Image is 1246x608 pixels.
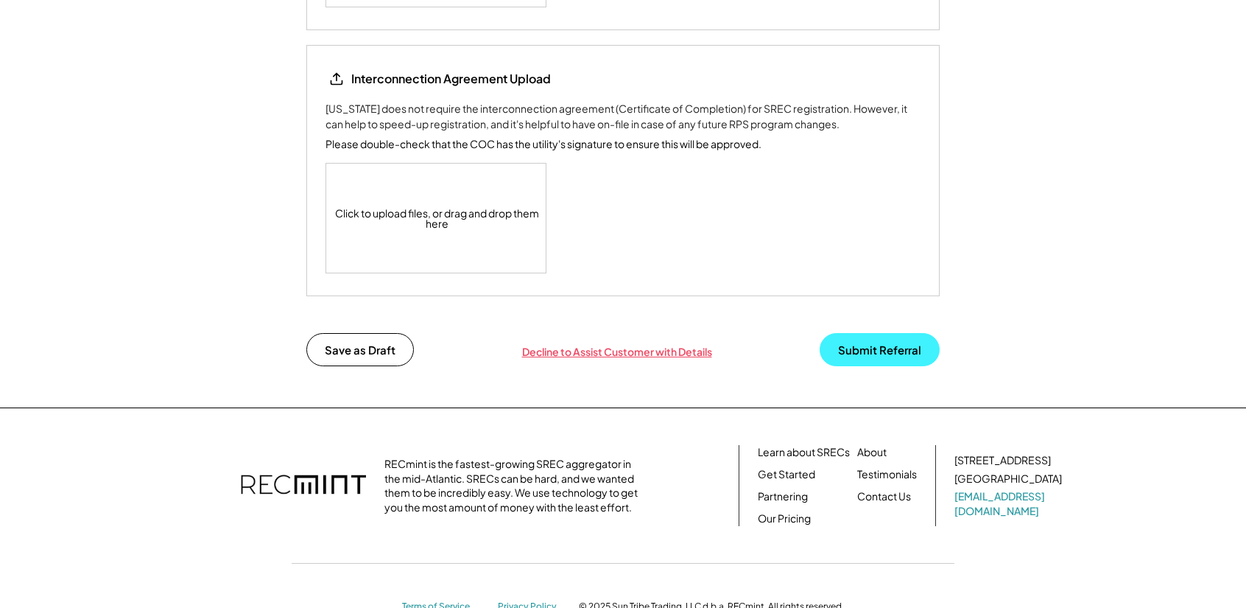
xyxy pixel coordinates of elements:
div: Please double-check that the COC has the utility's signature to ensure this will be approved. [325,136,761,152]
div: RECmint is the fastest-growing SREC aggregator in the mid-Atlantic. SRECs can be hard, and we wan... [384,457,646,514]
button: Submit Referral [820,333,940,366]
img: recmint-logotype%403x.png [241,460,366,511]
div: [GEOGRAPHIC_DATA] [954,472,1062,486]
a: About [857,445,887,460]
a: Our Pricing [758,511,811,526]
div: Interconnection Agreement Upload [351,71,551,87]
a: [EMAIL_ADDRESS][DOMAIN_NAME] [954,489,1065,518]
a: Testimonials [857,467,917,482]
div: [US_STATE] does not require the interconnection agreement (Certificate of Completion) for SREC re... [325,101,921,132]
div: [STREET_ADDRESS] [954,453,1051,468]
div: Decline to Assist Customer with Details [522,345,712,360]
button: Save as Draft [306,333,414,366]
a: Learn about SRECs [758,445,850,460]
a: Contact Us [857,489,911,504]
div: Click to upload files, or drag and drop them here [326,164,547,273]
a: Partnering [758,489,808,504]
a: Get Started [758,467,815,482]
